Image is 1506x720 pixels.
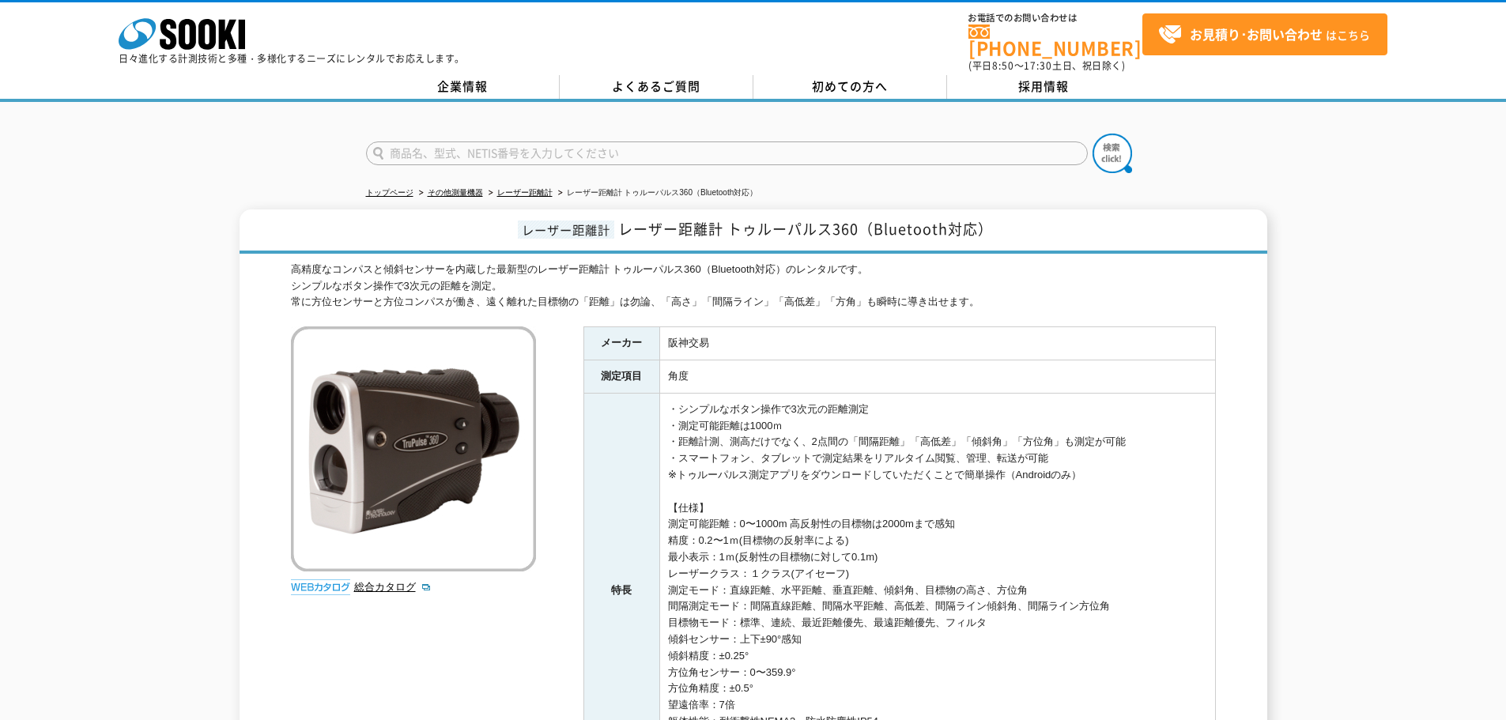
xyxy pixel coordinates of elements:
input: 商品名、型式、NETIS番号を入力してください [366,141,1088,165]
a: トップページ [366,188,413,197]
div: 高精度なコンパスと傾斜センサーを内蔵した最新型のレーザー距離計 トゥルーパルス360（Bluetooth対応）のレンタルです。 シンプルなボタン操作で3次元の距離を測定。 常に方位センサーと方位... [291,262,1216,311]
span: レーザー距離計 トゥルーパルス360（Bluetooth対応） [618,218,993,239]
span: (平日 ～ 土日、祝日除く) [968,58,1125,73]
p: 日々進化する計測技術と多種・多様化するニーズにレンタルでお応えします。 [119,54,465,63]
a: 総合カタログ [354,581,432,593]
a: [PHONE_NUMBER] [968,25,1142,57]
th: メーカー [583,327,659,360]
span: 8:50 [992,58,1014,73]
a: 企業情報 [366,75,560,99]
th: 測定項目 [583,360,659,394]
td: 角度 [659,360,1215,394]
a: お見積り･お問い合わせはこちら [1142,13,1387,55]
img: webカタログ [291,579,350,595]
strong: お見積り･お問い合わせ [1190,25,1323,43]
span: お電話でのお問い合わせは [968,13,1142,23]
a: 初めての方へ [753,75,947,99]
span: レーザー距離計 [518,221,614,239]
a: 採用情報 [947,75,1141,99]
span: 初めての方へ [812,77,888,95]
img: レーザー距離計 トゥルーパルス360（Bluetooth対応） [291,326,536,571]
span: はこちら [1158,23,1370,47]
li: レーザー距離計 トゥルーパルス360（Bluetooth対応） [555,185,758,202]
a: レーザー距離計 [497,188,553,197]
img: btn_search.png [1093,134,1132,173]
a: よくあるご質問 [560,75,753,99]
a: その他測量機器 [428,188,483,197]
td: 阪神交易 [659,327,1215,360]
span: 17:30 [1024,58,1052,73]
